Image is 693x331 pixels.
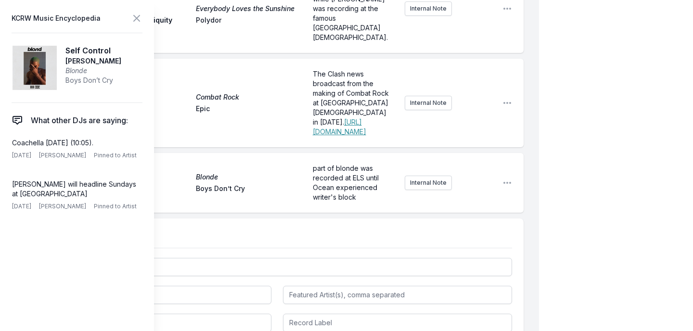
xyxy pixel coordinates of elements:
a: [URL][DOMAIN_NAME] [313,118,366,136]
span: part of blonde was recorded at ELS until Ocean experienced writer's block [313,164,381,201]
span: What other DJs are saying: [31,115,128,126]
span: The Clash news broadcast from the making of Combat Rock at [GEOGRAPHIC_DATA][DEMOGRAPHIC_DATA] in... [313,70,391,126]
p: [PERSON_NAME] will headline Sundays at [GEOGRAPHIC_DATA] [12,179,138,199]
span: Everybody Loves the Sunshine [196,4,299,13]
button: Open playlist item options [502,4,512,13]
span: Pinned to Artist [94,152,137,159]
button: Open playlist item options [502,98,512,108]
input: Artist [42,286,271,304]
button: Internal Note [405,1,452,16]
button: Internal Note [405,96,452,110]
span: Boys Don’t Cry [196,184,299,195]
span: Combat Rock [196,92,299,102]
span: Boys Don’t Cry [65,76,121,85]
span: Polydor [196,15,299,27]
span: Pinned to Artist [94,203,137,210]
span: Blonde [65,66,121,76]
img: Blonde [12,45,58,91]
span: [PERSON_NAME] [39,152,86,159]
span: [DATE] [12,203,31,210]
button: Internal Note [405,176,452,190]
button: Open playlist item options [502,178,512,188]
span: [PERSON_NAME] [39,203,86,210]
span: Epic [196,104,299,115]
span: Self Control [65,45,121,56]
input: Featured Artist(s), comma separated [283,286,512,304]
p: Coachella [DATE] (10:05). [12,138,138,148]
span: Blonde [196,172,299,182]
span: [PERSON_NAME] [65,56,121,66]
input: Track Title [42,258,512,276]
span: KCRW Music Encyclopedia [12,12,101,25]
span: [DATE] [12,152,31,159]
